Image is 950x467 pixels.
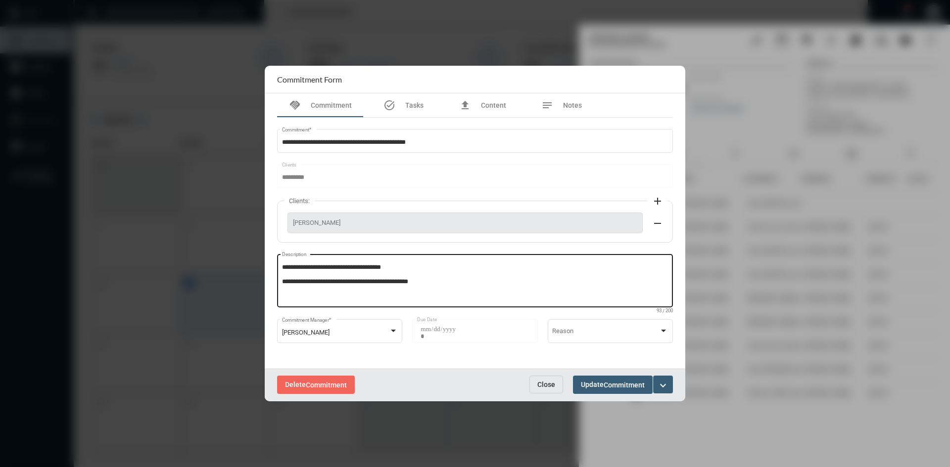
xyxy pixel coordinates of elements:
[652,217,664,229] mat-icon: remove
[604,381,645,389] span: Commitment
[293,219,637,226] span: [PERSON_NAME]
[282,329,330,336] span: [PERSON_NAME]
[481,101,506,109] span: Content
[459,99,471,111] mat-icon: file_upload
[277,376,355,394] button: DeleteCommitment
[573,376,653,394] button: UpdateCommitment
[306,381,347,389] span: Commitment
[277,75,342,84] h2: Commitment Form
[285,381,347,388] span: Delete
[563,101,582,109] span: Notes
[284,197,315,205] label: Clients:
[541,99,553,111] mat-icon: notes
[405,101,424,109] span: Tasks
[289,99,301,111] mat-icon: handshake
[652,195,664,207] mat-icon: add
[657,380,669,391] mat-icon: expand_more
[581,381,645,388] span: Update
[383,99,395,111] mat-icon: task_alt
[311,101,352,109] span: Commitment
[537,381,555,388] span: Close
[529,376,563,393] button: Close
[657,308,673,314] mat-hint: 93 / 200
